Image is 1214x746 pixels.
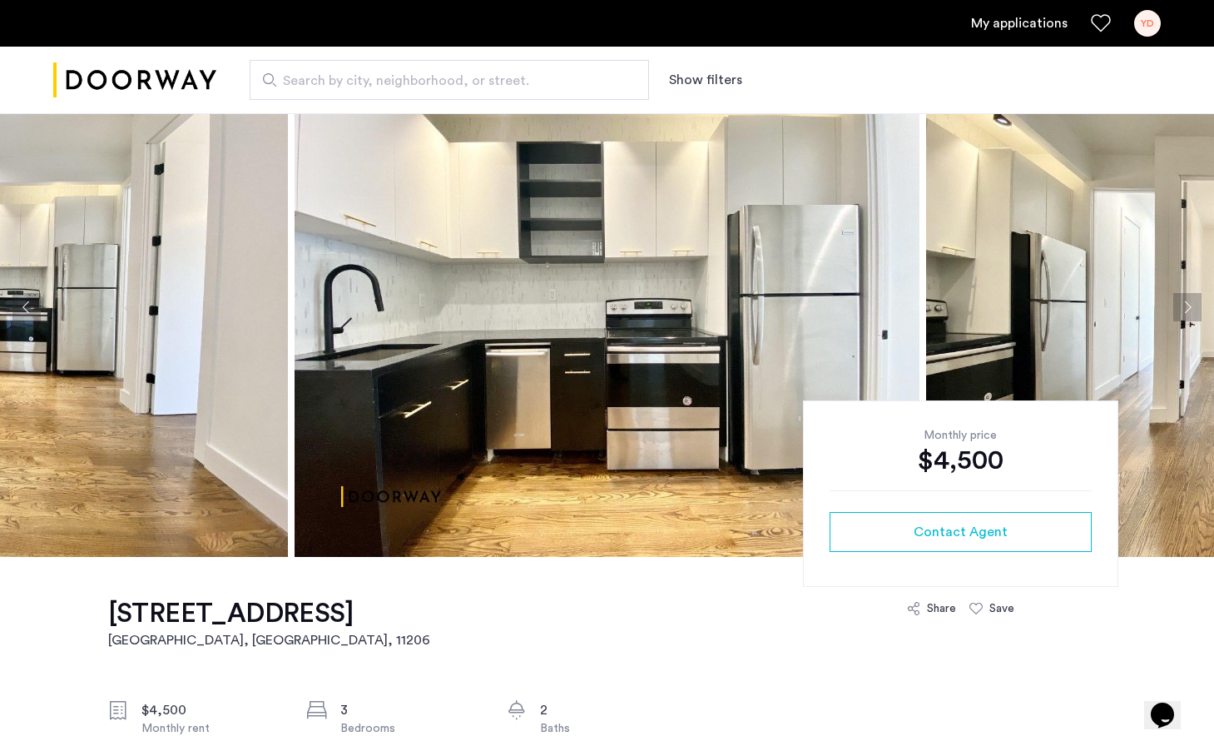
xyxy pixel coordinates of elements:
div: Baths [540,720,680,737]
div: $4,500 [830,444,1092,477]
div: Monthly price [830,427,1092,444]
button: Previous apartment [12,293,41,321]
div: $4,500 [141,700,281,720]
a: [STREET_ADDRESS][GEOGRAPHIC_DATA], [GEOGRAPHIC_DATA], 11206 [108,597,430,650]
a: My application [971,13,1068,33]
a: Cazamio logo [53,49,216,112]
div: 2 [540,700,680,720]
img: logo [53,49,216,112]
h1: [STREET_ADDRESS] [108,597,430,630]
img: apartment [295,57,919,557]
div: Share [927,600,956,617]
span: Contact Agent [914,522,1008,542]
div: Monthly rent [141,720,281,737]
button: button [830,512,1092,552]
div: YD [1134,10,1161,37]
iframe: chat widget [1144,679,1197,729]
a: Favorites [1091,13,1111,33]
button: Show or hide filters [669,70,742,90]
div: Bedrooms [340,720,480,737]
span: Search by city, neighborhood, or street. [283,71,602,91]
h2: [GEOGRAPHIC_DATA], [GEOGRAPHIC_DATA] , 11206 [108,630,430,650]
input: Apartment Search [250,60,649,100]
button: Next apartment [1173,293,1202,321]
div: 3 [340,700,480,720]
div: Save [989,600,1014,617]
